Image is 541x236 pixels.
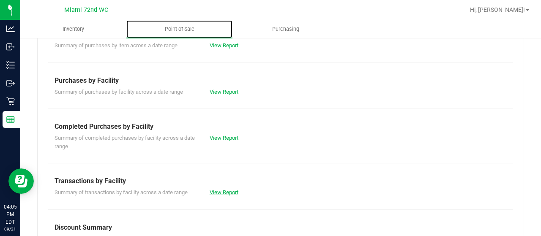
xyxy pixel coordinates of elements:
[210,89,238,95] a: View Report
[6,61,15,69] inline-svg: Inventory
[64,6,108,14] span: Miami 72nd WC
[20,20,126,38] a: Inventory
[210,135,238,141] a: View Report
[6,97,15,106] inline-svg: Retail
[232,20,339,38] a: Purchasing
[6,43,15,51] inline-svg: Inbound
[8,168,34,194] iframe: Resource center
[210,189,238,195] a: View Report
[55,76,507,86] div: Purchases by Facility
[6,79,15,87] inline-svg: Outbound
[51,25,96,33] span: Inventory
[4,226,16,232] p: 09/21
[261,25,311,33] span: Purchasing
[6,115,15,124] inline-svg: Reports
[55,122,507,132] div: Completed Purchases by Facility
[470,6,525,13] span: Hi, [PERSON_NAME]!
[4,203,16,226] p: 04:05 PM EDT
[210,42,238,49] a: View Report
[55,222,507,233] div: Discount Summary
[126,20,232,38] a: Point of Sale
[55,135,195,149] span: Summary of completed purchases by facility across a date range
[55,89,183,95] span: Summary of purchases by facility across a date range
[55,189,188,195] span: Summary of transactions by facility across a date range
[55,42,178,49] span: Summary of purchases by item across a date range
[153,25,206,33] span: Point of Sale
[55,176,507,186] div: Transactions by Facility
[6,24,15,33] inline-svg: Analytics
